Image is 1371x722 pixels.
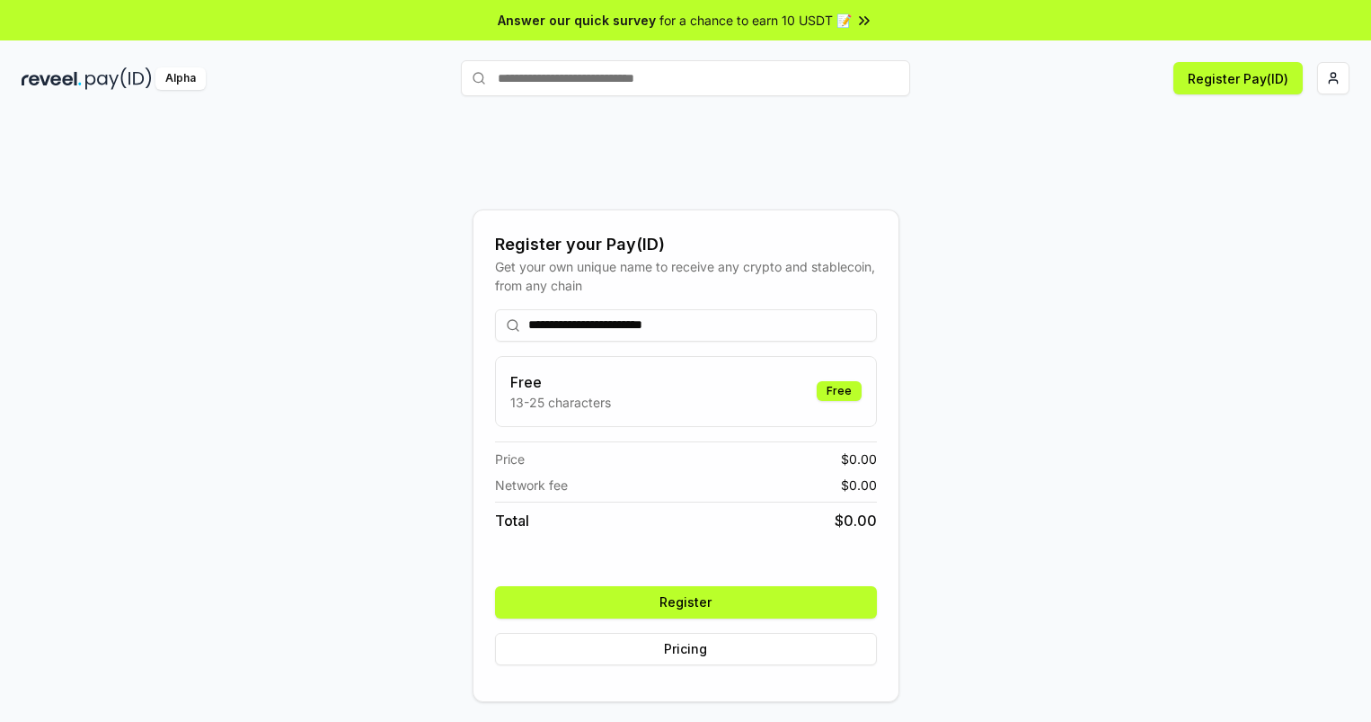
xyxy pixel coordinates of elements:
[498,11,656,30] span: Answer our quick survey
[22,67,82,90] img: reveel_dark
[495,510,529,531] span: Total
[495,633,877,665] button: Pricing
[841,450,877,468] span: $ 0.00
[495,450,525,468] span: Price
[85,67,152,90] img: pay_id
[835,510,877,531] span: $ 0.00
[495,232,877,257] div: Register your Pay(ID)
[817,381,862,401] div: Free
[841,476,877,495] span: $ 0.00
[659,11,852,30] span: for a chance to earn 10 USDT 📝
[495,257,877,295] div: Get your own unique name to receive any crypto and stablecoin, from any chain
[510,393,611,412] p: 13-25 characters
[495,586,877,619] button: Register
[155,67,206,90] div: Alpha
[495,476,568,495] span: Network fee
[510,371,611,393] h3: Free
[1173,62,1303,94] button: Register Pay(ID)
